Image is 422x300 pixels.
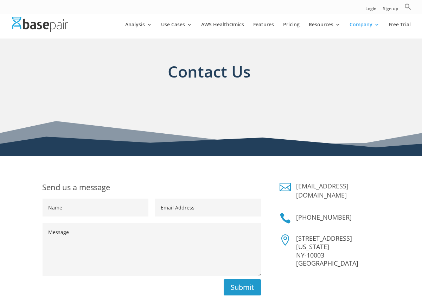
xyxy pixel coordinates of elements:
input: Email Address [155,199,261,216]
a:  [280,181,291,193]
img: Basepair [12,17,68,32]
a: Resources [309,22,340,39]
a: Login [365,7,377,14]
h1: Contact Us [42,60,376,94]
a: AWS HealthOmics [201,22,244,39]
a: Features [253,22,274,39]
svg: Search [404,3,411,10]
a: Company [350,22,379,39]
a: Analysis [125,22,152,39]
a: [EMAIL_ADDRESS][DOMAIN_NAME] [296,182,349,199]
a: Pricing [283,22,300,39]
button: Submit [224,279,261,295]
a: [PHONE_NUMBER] [296,213,352,221]
a: Search Icon Link [404,3,411,14]
input: Name [43,199,148,216]
a: Free Trial [389,22,411,39]
a:  [280,213,291,224]
h1: Send us a message [42,181,261,199]
a: Sign up [383,7,398,14]
span:  [280,234,291,246]
p: [STREET_ADDRESS] [US_STATE] NY-10003 [GEOGRAPHIC_DATA] [296,234,380,268]
a: Use Cases [161,22,192,39]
